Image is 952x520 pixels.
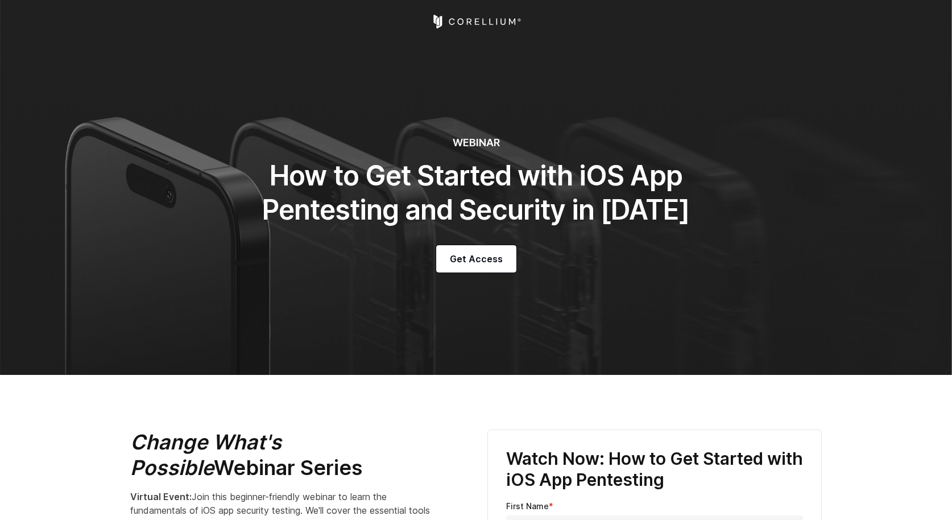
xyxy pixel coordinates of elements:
h6: WEBINAR [220,137,732,150]
h3: Watch Now: How to Get Started with iOS App Pentesting [506,448,803,491]
strong: Virtual Event: [130,491,192,502]
span: Get Access [450,252,503,266]
a: Corellium Home [431,15,521,28]
span: First Name [506,501,549,511]
a: Get Access [436,245,516,273]
h2: Webinar Series [130,430,437,481]
em: Change What's Possible [130,430,282,480]
h1: How to Get Started with iOS App Pentesting and Security in [DATE] [220,159,732,227]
